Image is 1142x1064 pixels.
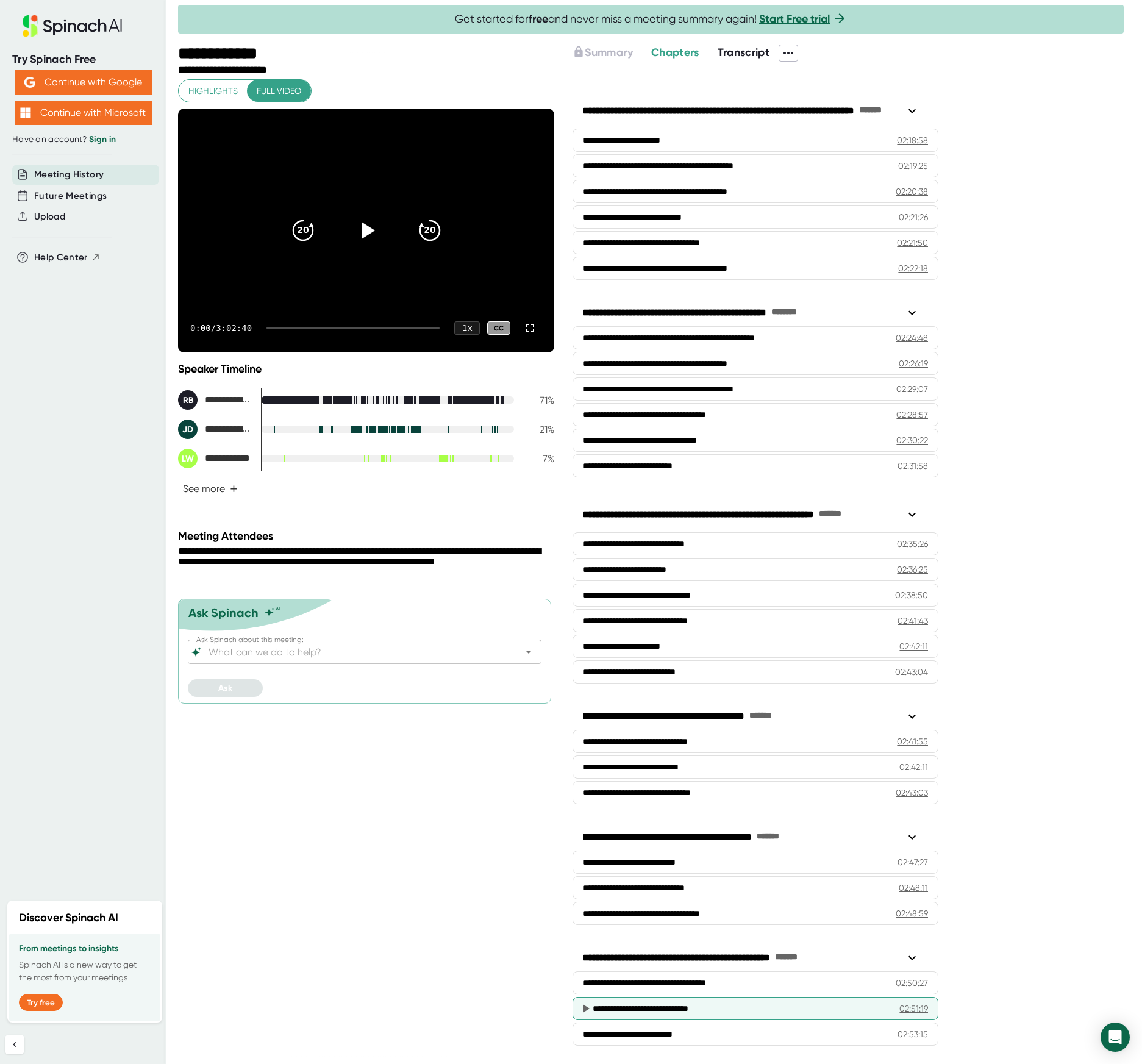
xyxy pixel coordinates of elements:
div: 02:41:55 [897,735,928,748]
a: Sign in [89,134,116,145]
span: Help Center [34,251,88,265]
div: 02:41:43 [898,615,928,627]
span: Summary [585,46,632,59]
button: See more+ [178,478,243,499]
div: Upgrade to access [573,45,651,62]
div: Open Intercom Messenger [1101,1023,1130,1052]
div: 02:29:07 [896,383,928,395]
span: Full video [257,84,301,99]
div: 02:28:57 [896,409,928,421]
div: 02:26:19 [899,357,928,370]
button: Try free [19,994,63,1011]
div: 02:43:04 [895,666,928,678]
div: 02:20:38 [896,185,928,198]
div: 1 x [454,321,480,335]
div: 21 % [524,424,554,435]
div: 02:43:03 [896,787,928,799]
div: Try Spinach Free [12,52,154,66]
div: Ask Spinach [188,605,259,620]
div: RB [178,390,198,410]
span: Get started for and never miss a meeting summary again! [455,12,847,26]
div: 02:48:11 [899,882,928,894]
span: Chapters [651,46,699,59]
span: Ask [218,683,232,693]
button: Ask [188,679,263,697]
div: 02:50:27 [896,977,928,989]
div: Jean-Luc Daudon [178,420,251,439]
div: 02:30:22 [896,434,928,446]
img: Aehbyd4JwY73AAAAAElFTkSuQmCC [24,77,35,88]
button: Future Meetings [34,189,107,203]
div: 02:22:18 [898,262,928,274]
span: + [230,484,238,494]
button: Upload [34,210,65,224]
button: Meeting History [34,168,104,182]
input: What can we do to help? [206,643,502,660]
button: Open [520,643,537,660]
div: 02:35:26 [897,538,928,550]
button: Highlights [179,80,248,102]
div: 02:53:15 [898,1028,928,1040]
div: Speaker Timeline [178,362,554,376]
span: Transcript [718,46,770,59]
div: 02:18:58 [897,134,928,146]
div: 02:19:25 [898,160,928,172]
button: Collapse sidebar [5,1035,24,1054]
div: CC [487,321,510,335]
div: 02:24:48 [896,332,928,344]
div: 02:51:19 [899,1002,928,1015]
div: 02:21:26 [899,211,928,223]
div: 02:42:11 [899,761,928,773]
div: 02:48:59 [896,907,928,919]
div: LW [178,449,198,468]
button: Continue with Microsoft [15,101,152,125]
a: Start Free trial [759,12,830,26]
div: 02:42:11 [899,640,928,652]
div: JD [178,420,198,439]
div: 71 % [524,395,554,406]
p: Spinach AI is a new way to get the most from your meetings [19,959,151,984]
button: Chapters [651,45,699,61]
div: Loren Werner [178,449,251,468]
div: 0:00 / 3:02:40 [190,323,252,333]
div: Have an account? [12,134,154,145]
h3: From meetings to insights [19,944,151,954]
button: Transcript [718,45,770,61]
div: Roy Eteck Beas [178,390,251,410]
div: 02:47:27 [898,856,928,868]
button: Help Center [34,251,101,265]
b: free [529,12,548,26]
button: Summary [573,45,632,61]
h2: Discover Spinach AI [19,910,118,926]
div: 02:21:50 [897,237,928,249]
div: Meeting Attendees [178,529,557,543]
div: 7 % [524,453,554,465]
div: 02:31:58 [898,460,928,472]
button: Continue with Google [15,70,152,95]
div: 02:38:50 [895,589,928,601]
button: Full video [247,80,311,102]
div: 02:36:25 [897,563,928,576]
span: Highlights [188,84,238,99]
